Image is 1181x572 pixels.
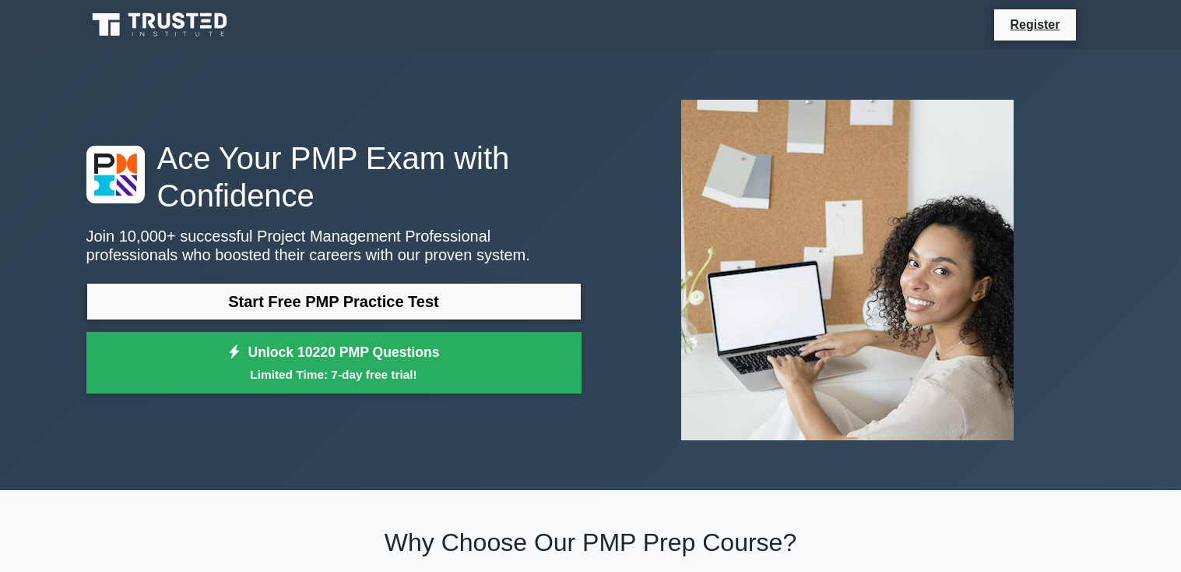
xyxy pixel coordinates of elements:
[86,283,582,320] a: Start Free PMP Practice Test
[86,227,582,264] p: Join 10,000+ successful Project Management Professional professionals who boosted their careers w...
[86,139,582,214] h1: Ace Your PMP Exam with Confidence
[1000,15,1069,34] a: Register
[86,528,1095,557] h2: Why Choose Our PMP Prep Course?
[106,365,562,383] small: Limited Time: 7-day free trial!
[86,332,582,394] a: Unlock 10220 PMP QuestionsLimited Time: 7-day free trial!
